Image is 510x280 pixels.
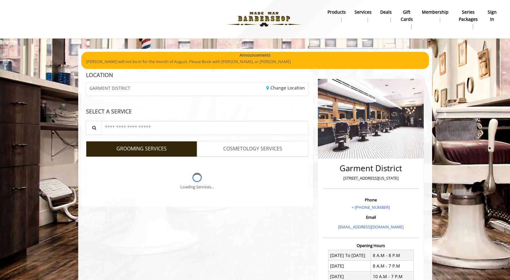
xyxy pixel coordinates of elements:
b: gift cards [400,9,413,23]
h3: Opening Hours [323,243,418,248]
b: Services [354,9,372,16]
b: Announcements [240,52,270,58]
b: Series packages [457,9,479,23]
b: LOCATION [86,71,113,79]
b: Deals [380,9,392,16]
a: MembershipMembership [417,8,453,24]
td: 8 A.M - 8 P.M [371,250,414,261]
p: [STREET_ADDRESS][US_STATE] [325,175,417,181]
div: Grooming services [86,157,309,198]
div: Loading Services... [180,184,214,190]
span: GROOMING SERVICES [116,145,167,153]
h2: Garment District [325,164,417,173]
td: [DATE] To [DATE] [328,250,371,261]
button: Service Search [86,121,102,135]
span: COSMETOLOGY SERVICES [223,145,282,153]
td: [DATE] [328,261,371,271]
a: Change Location [266,85,305,91]
a: + [PHONE_NUMBER] [352,204,390,210]
h3: Email [325,215,417,219]
a: [EMAIL_ADDRESS][DOMAIN_NAME] [338,224,404,230]
b: Membership [422,9,449,16]
span: GARMENT DISTRICT [89,86,130,90]
a: Productsproducts [323,8,350,24]
b: sign in [488,9,497,23]
h3: Phone [325,198,417,202]
td: 8 A.M - 7 P.M [371,261,414,271]
a: Series packagesSeries packages [453,8,483,31]
p: [PERSON_NAME] will not be in for the month of August. Please Book with [PERSON_NAME], or [PERSON_... [86,58,424,65]
a: ServicesServices [350,8,376,24]
a: DealsDeals [376,8,396,24]
a: Gift cardsgift cards [396,8,418,31]
div: SELECT A SERVICE [86,108,309,114]
img: Made Man Barbershop logo [221,2,307,36]
a: sign insign in [483,8,501,24]
b: products [327,9,346,16]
